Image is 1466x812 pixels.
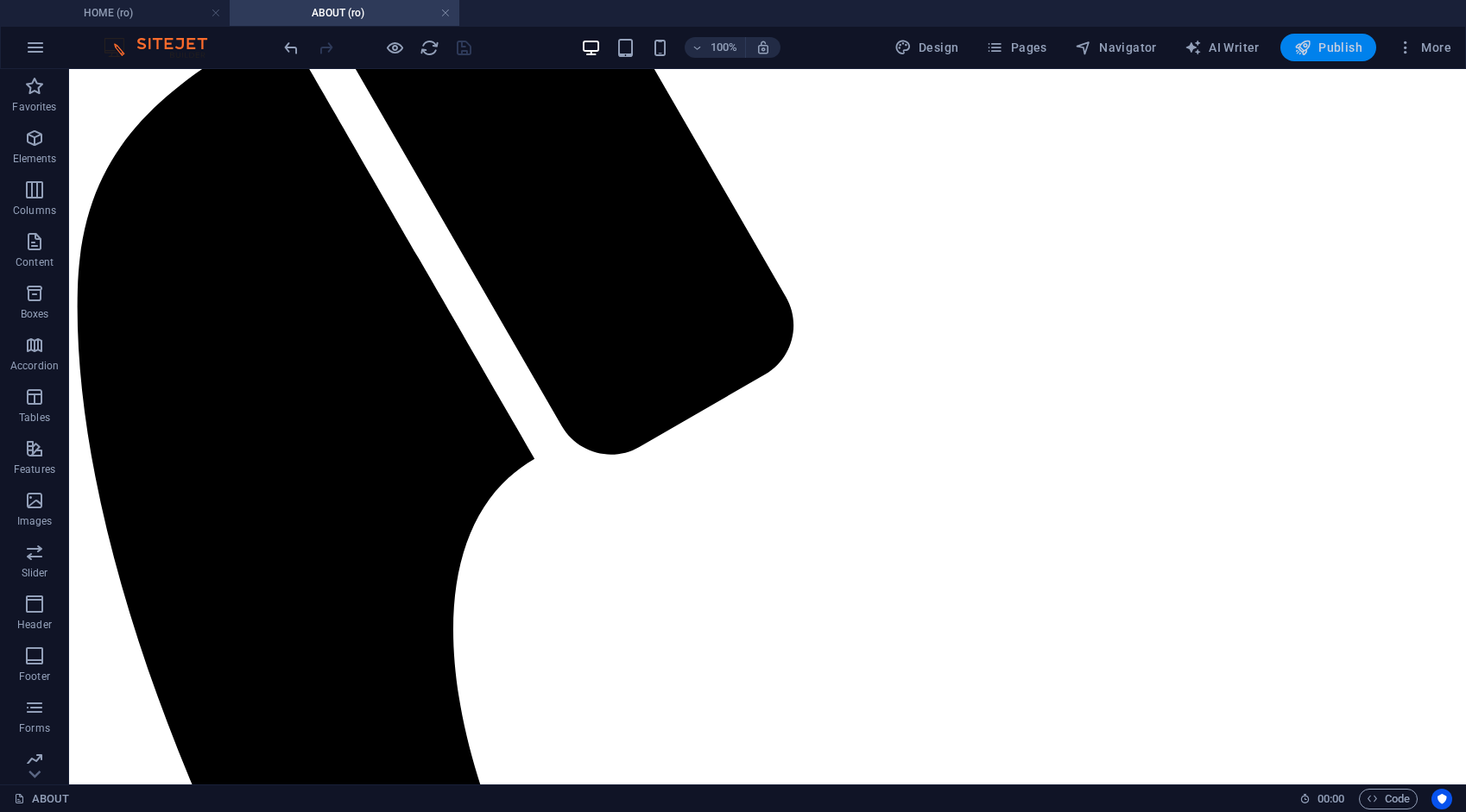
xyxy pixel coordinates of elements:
[281,38,301,58] i: Undo: Change link (Ctrl+Z)
[888,34,966,61] div: Design (Ctrl+Alt+Y)
[1318,789,1344,809] span: 00 00
[1294,39,1362,56] span: Publish
[1367,789,1410,809] span: Code
[1359,789,1418,809] button: Code
[1330,792,1332,805] span: :
[1299,789,1345,809] h6: Session time
[1178,34,1267,61] button: AI Writer
[21,307,49,321] p: Boxes
[986,39,1046,56] span: Pages
[1280,34,1376,61] button: Publish
[1185,39,1260,56] span: AI Writer
[419,37,439,58] button: reload
[17,514,53,528] p: Images
[1390,34,1458,61] button: More
[230,3,459,22] h4: ABOUT (ro)
[384,37,405,58] button: Click here to leave preview mode and continue editing
[19,411,50,425] p: Tables
[22,566,48,580] p: Slider
[19,670,50,683] p: Footer
[420,38,439,58] i: Reload page
[1068,34,1164,61] button: Navigator
[281,37,301,58] button: undo
[13,204,56,217] p: Columns
[10,359,59,373] p: Accordion
[894,39,959,56] span: Design
[1397,39,1451,56] span: More
[19,721,50,735] p: Forms
[711,37,738,58] h6: 100%
[979,34,1053,61] button: Pages
[16,255,54,269] p: Content
[685,37,746,58] button: 100%
[17,618,52,632] p: Header
[14,463,55,476] p: Features
[12,100,56,114] p: Favorites
[13,152,57,166] p: Elements
[755,40,771,55] i: On resize automatically adjust zoom level to fit chosen device.
[99,37,229,58] img: Editor Logo
[888,34,966,61] button: Design
[14,789,70,809] a: Click to cancel selection. Double-click to open Pages
[1075,39,1157,56] span: Navigator
[1431,789,1452,809] button: Usercentrics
